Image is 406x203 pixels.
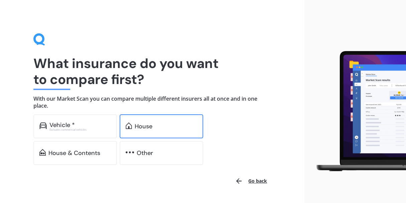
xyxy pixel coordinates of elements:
h4: With our Market Scan you can compare multiple different insurers all at once and in one place. [33,95,271,109]
img: laptop.webp [310,48,406,174]
div: Other [137,150,153,156]
img: home-and-contents.b802091223b8502ef2dd.svg [39,149,46,156]
div: House [135,123,152,130]
img: home.91c183c226a05b4dc763.svg [126,122,132,129]
img: car.f15378c7a67c060ca3f3.svg [39,122,47,129]
div: House & Contents [48,150,100,156]
h1: What insurance do you want to compare first? [33,55,271,87]
img: other.81dba5aafe580aa69f38.svg [126,149,134,156]
button: Go back [231,173,271,189]
div: Excludes commercial vehicles [49,128,111,131]
div: Vehicle * [49,122,75,128]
